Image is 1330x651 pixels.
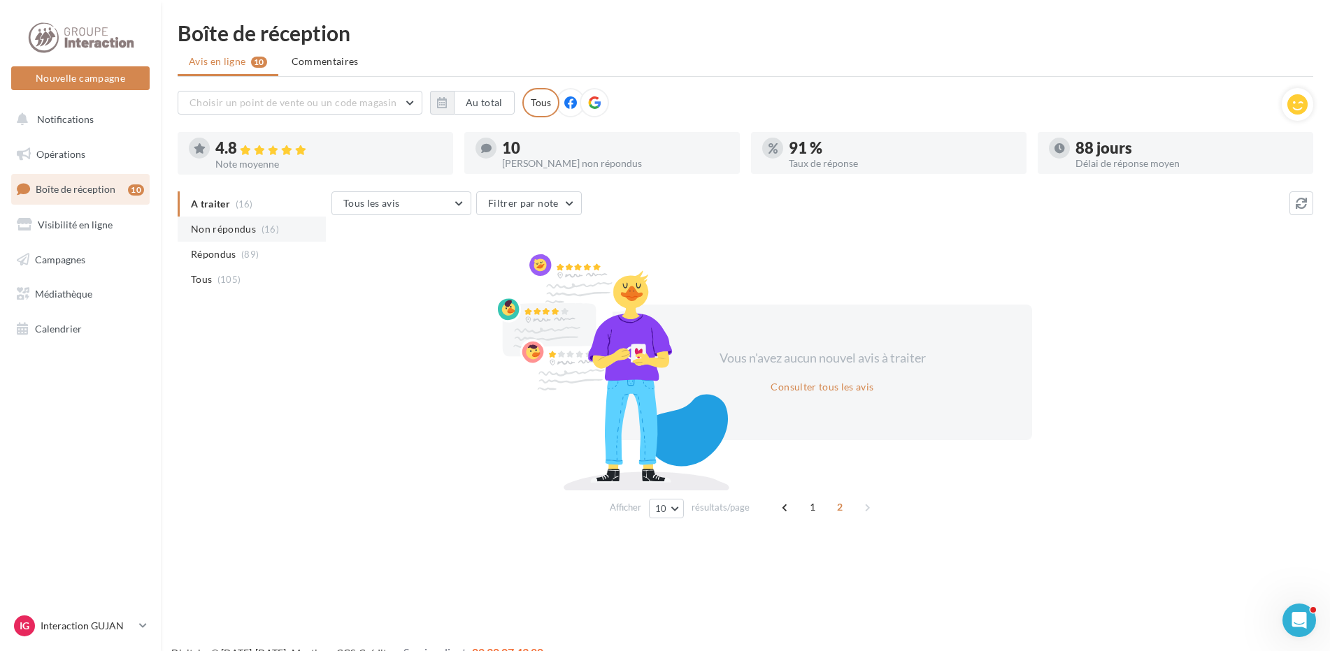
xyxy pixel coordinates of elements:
div: 91 % [789,140,1015,156]
p: Interaction GUJAN [41,619,134,633]
span: Médiathèque [35,288,92,300]
button: Consulter tous les avis [765,379,879,395]
span: Campagnes [35,253,85,265]
span: 2 [829,496,851,518]
button: Au total [430,91,515,115]
a: Calendrier [8,314,152,344]
div: 10 [128,184,144,196]
span: Commentaires [292,54,359,68]
button: Nouvelle campagne [11,66,150,90]
button: Choisir un point de vente ou un code magasin [178,91,422,115]
span: Tous les avis [343,197,400,209]
div: 4.8 [215,140,442,156]
span: Opérations [36,148,85,160]
span: Choisir un point de vente ou un code magasin [190,96,396,108]
span: Calendrier [35,323,82,335]
div: [PERSON_NAME] non répondus [502,159,729,168]
div: Vous n'avez aucun nouvel avis à traiter [702,349,943,367]
div: 88 jours [1075,140,1302,156]
a: Opérations [8,140,152,169]
span: Boîte de réception [36,183,115,195]
span: Non répondus [191,222,256,236]
div: Note moyenne [215,159,442,169]
a: Médiathèque [8,279,152,309]
button: Notifications [8,105,147,134]
div: 10 [502,140,729,156]
span: Visibilité en ligne [38,219,113,231]
a: Campagnes [8,245,152,275]
iframe: Intercom live chat [1282,604,1316,637]
div: Délai de réponse moyen [1075,159,1302,168]
span: Afficher [610,501,641,514]
button: 10 [649,499,685,518]
a: IG Interaction GUJAN [11,613,150,639]
span: Répondus [191,247,236,261]
span: (16) [262,224,279,235]
span: Tous [191,272,212,286]
button: Filtrer par note [476,191,582,215]
span: 10 [655,503,667,514]
button: Au total [454,91,515,115]
span: Notifications [37,113,94,125]
div: Taux de réponse [789,159,1015,168]
a: Boîte de réception10 [8,174,152,204]
div: Tous [522,88,559,117]
button: Tous les avis [331,191,471,215]
a: Visibilité en ligne [8,210,152,240]
span: 1 [801,496,824,518]
span: (89) [241,249,259,260]
span: (105) [217,274,241,285]
span: résultats/page [692,501,750,514]
span: IG [20,619,29,633]
div: Boîte de réception [178,22,1313,43]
